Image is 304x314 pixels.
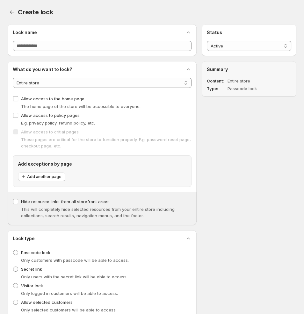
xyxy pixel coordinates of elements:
[21,199,110,204] span: Hide resource links from all storefront areas
[21,291,118,296] span: Only logged in customers will be able to access.
[13,66,72,73] h2: What do you want to lock?
[21,274,127,279] span: Only users with the secret link will be able to access.
[13,29,37,36] h2: Lock name
[21,250,50,255] span: Passcode lock
[13,235,35,242] h2: Lock type
[21,96,84,101] span: Allow access to the home page
[21,129,79,134] span: Allow access to critial pages
[207,85,226,92] dt: Type:
[18,161,186,167] h2: Add exceptions by page
[207,29,291,36] h2: Status
[21,113,80,118] span: Allow access to policy pages
[228,78,274,84] dd: Entire store
[207,66,291,73] h2: Summary
[228,85,274,92] dd: Passcode lock
[21,137,191,148] span: These pages are critical for the store to function properly. E.g. password reset page, checkout p...
[18,172,65,181] button: Add another page
[207,78,226,84] dt: Content:
[21,258,129,263] span: Only customers with passcode will be able to access.
[21,307,117,312] span: Only selected customers will be able to access.
[21,267,42,272] span: Secret link
[18,8,53,16] span: Create lock
[21,207,175,218] span: This will completely hide selected resources from your entire store including collections, search...
[21,104,141,109] span: The home page of the store will be accessible to everyone.
[21,283,43,288] span: Visitor lock
[21,120,95,125] span: E.g. privacy policy, refund policy, etc.
[27,174,62,179] span: Add another page
[21,300,73,305] span: Allow selected customers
